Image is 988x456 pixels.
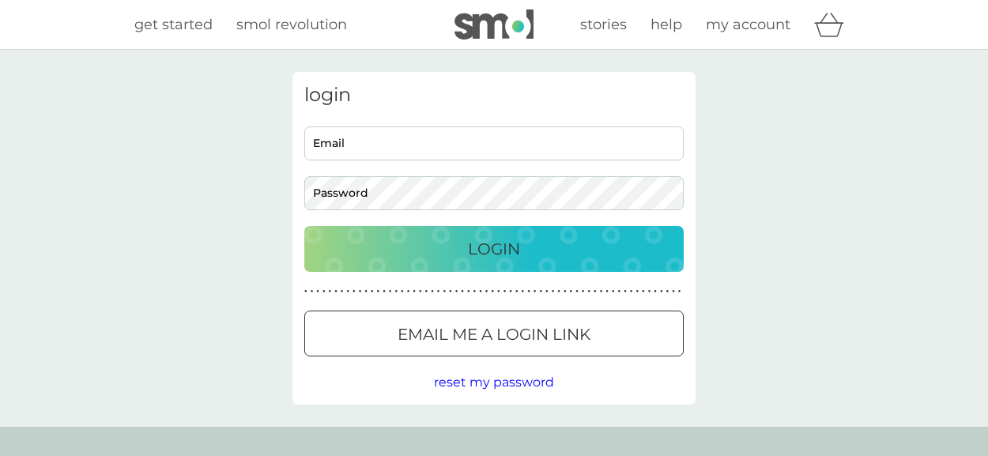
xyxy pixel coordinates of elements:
[353,288,356,296] p: ●
[329,288,332,296] p: ●
[134,16,213,33] span: get started
[434,375,554,390] span: reset my password
[443,288,446,296] p: ●
[706,13,790,36] a: my account
[666,288,669,296] p: ●
[545,288,549,296] p: ●
[479,288,482,296] p: ●
[425,288,428,296] p: ●
[539,288,542,296] p: ●
[383,288,386,296] p: ●
[491,288,494,296] p: ●
[485,288,488,296] p: ●
[311,288,314,296] p: ●
[678,288,681,296] p: ●
[624,288,627,296] p: ●
[419,288,422,296] p: ●
[509,288,512,296] p: ●
[706,16,790,33] span: my account
[648,288,651,296] p: ●
[134,13,213,36] a: get started
[522,288,525,296] p: ●
[534,288,537,296] p: ●
[359,288,362,296] p: ●
[468,236,520,262] p: Login
[580,16,627,33] span: stories
[461,288,464,296] p: ●
[434,372,554,393] button: reset my password
[672,288,675,296] p: ●
[316,288,319,296] p: ●
[413,288,416,296] p: ●
[473,288,477,296] p: ●
[527,288,530,296] p: ●
[454,9,534,40] img: smol
[449,288,452,296] p: ●
[394,288,398,296] p: ●
[575,288,579,296] p: ●
[304,226,684,272] button: Login
[236,13,347,36] a: smol revolution
[304,311,684,356] button: Email me a login link
[564,288,567,296] p: ●
[618,288,621,296] p: ●
[557,288,560,296] p: ●
[334,288,338,296] p: ●
[814,9,854,40] div: basket
[660,288,663,296] p: ●
[371,288,374,296] p: ●
[594,288,597,296] p: ●
[437,288,440,296] p: ●
[322,288,326,296] p: ●
[236,16,347,33] span: smol revolution
[635,288,639,296] p: ●
[467,288,470,296] p: ●
[570,288,573,296] p: ●
[497,288,500,296] p: ●
[642,288,645,296] p: ●
[455,288,458,296] p: ●
[515,288,519,296] p: ●
[587,288,590,296] p: ●
[341,288,344,296] p: ●
[401,288,404,296] p: ●
[650,16,682,33] span: help
[377,288,380,296] p: ●
[612,288,615,296] p: ●
[304,288,307,296] p: ●
[600,288,603,296] p: ●
[389,288,392,296] p: ●
[630,288,633,296] p: ●
[304,84,684,107] h3: login
[654,288,657,296] p: ●
[582,288,585,296] p: ●
[552,288,555,296] p: ●
[605,288,609,296] p: ●
[346,288,349,296] p: ●
[407,288,410,296] p: ●
[650,13,682,36] a: help
[398,322,590,347] p: Email me a login link
[580,13,627,36] a: stories
[503,288,507,296] p: ●
[364,288,368,296] p: ●
[431,288,434,296] p: ●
